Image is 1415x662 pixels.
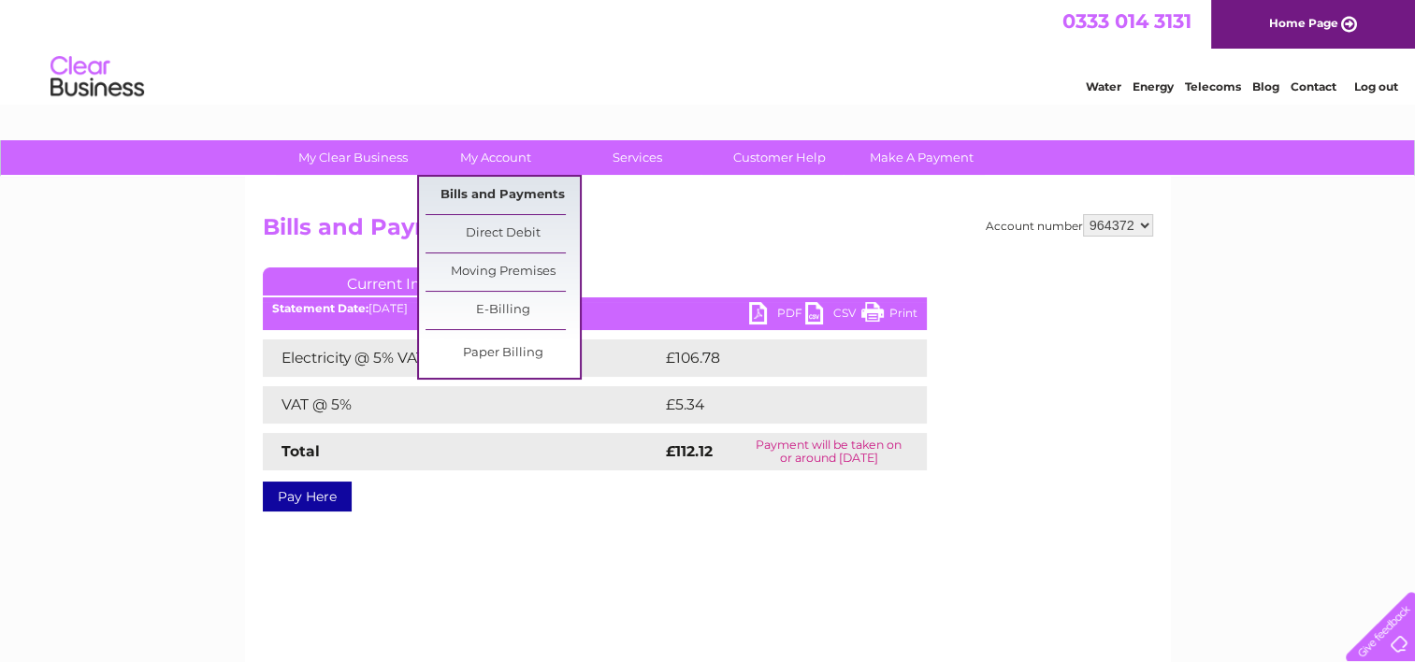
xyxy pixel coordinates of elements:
[426,335,580,372] a: Paper Billing
[702,140,857,175] a: Customer Help
[263,214,1153,250] h2: Bills and Payments
[986,214,1153,237] div: Account number
[731,433,927,470] td: Payment will be taken on or around [DATE]
[1291,79,1336,94] a: Contact
[426,215,580,252] a: Direct Debit
[1086,79,1121,94] a: Water
[50,49,145,106] img: logo.png
[560,140,715,175] a: Services
[263,302,927,315] div: [DATE]
[263,267,543,295] a: Current Invoice
[267,10,1150,91] div: Clear Business is a trading name of Verastar Limited (registered in [GEOGRAPHIC_DATA] No. 3667643...
[661,339,893,377] td: £106.78
[418,140,572,175] a: My Account
[1133,79,1174,94] a: Energy
[426,292,580,329] a: E-Billing
[282,442,320,460] strong: Total
[276,140,430,175] a: My Clear Business
[272,301,368,315] b: Statement Date:
[805,302,861,329] a: CSV
[263,339,661,377] td: Electricity @ 5% VAT
[749,302,805,329] a: PDF
[1353,79,1397,94] a: Log out
[426,177,580,214] a: Bills and Payments
[1185,79,1241,94] a: Telecoms
[666,442,713,460] strong: £112.12
[661,386,883,424] td: £5.34
[426,253,580,291] a: Moving Premises
[1062,9,1191,33] a: 0333 014 3131
[263,386,661,424] td: VAT @ 5%
[845,140,999,175] a: Make A Payment
[263,482,352,511] a: Pay Here
[1252,79,1279,94] a: Blog
[861,302,917,329] a: Print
